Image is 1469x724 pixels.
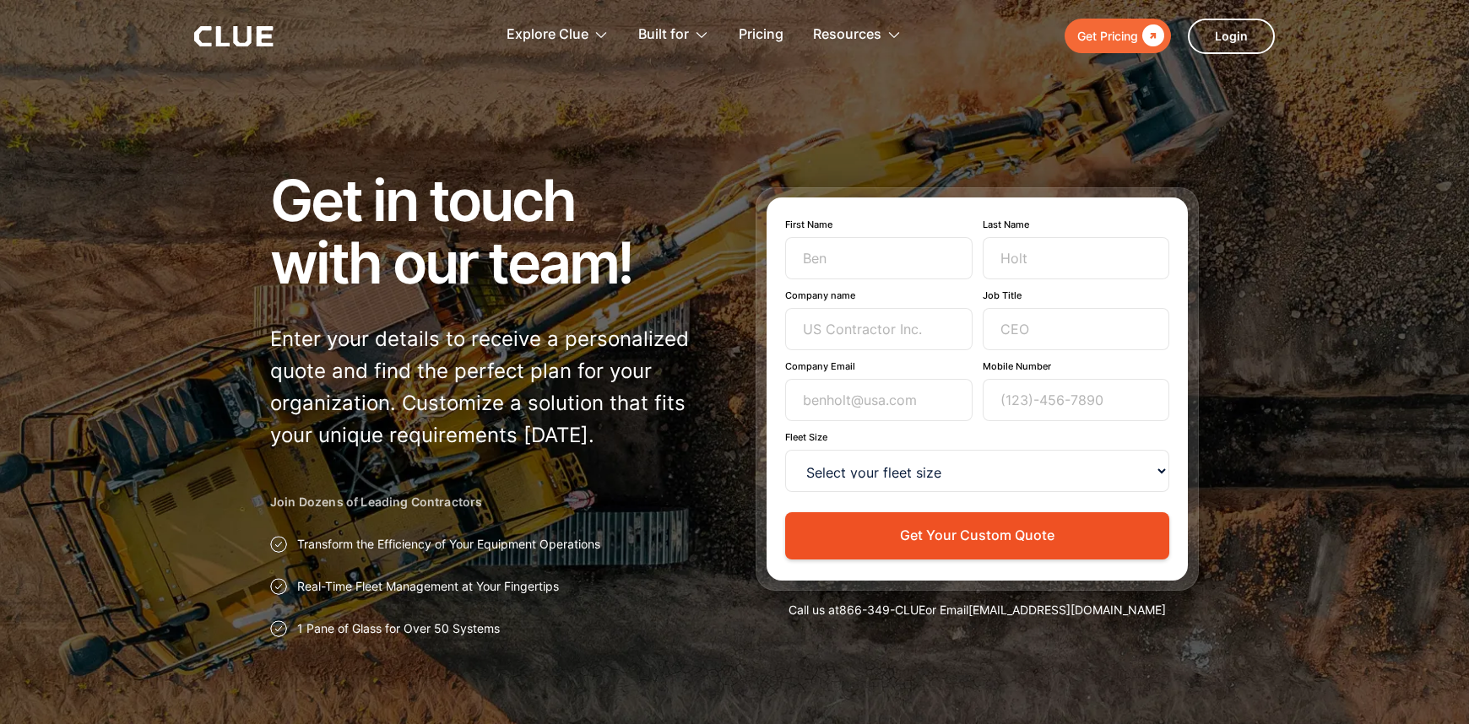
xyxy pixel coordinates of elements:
[270,620,287,637] img: Approval checkmark icon
[638,8,689,62] div: Built for
[785,512,1169,559] button: Get Your Custom Quote
[785,289,973,301] label: Company name
[785,219,973,230] label: First Name
[785,431,1169,443] label: Fleet Size
[1138,25,1164,46] div: 
[297,620,500,637] p: 1 Pane of Glass for Over 50 Systems
[1077,25,1138,46] div: Get Pricing
[638,8,709,62] div: Built for
[785,237,973,279] input: Ben
[756,602,1199,619] div: Call us at or Email
[813,8,902,62] div: Resources
[983,379,1170,421] input: (123)-456-7890
[983,219,1170,230] label: Last Name
[739,8,783,62] a: Pricing
[507,8,588,62] div: Explore Clue
[785,308,973,350] input: US Contractor Inc.
[983,237,1170,279] input: Holt
[1188,19,1275,54] a: Login
[270,169,713,294] h1: Get in touch with our team!
[270,536,287,553] img: Approval checkmark icon
[983,308,1170,350] input: CEO
[270,494,713,511] h2: Join Dozens of Leading Contractors
[785,379,973,421] input: benholt@usa.com
[839,602,925,617] a: 866-349-CLUE
[297,578,559,595] p: Real-Time Fleet Management at Your Fingertips
[983,360,1170,372] label: Mobile Number
[270,323,713,451] p: Enter your details to receive a personalized quote and find the perfect plan for your organizatio...
[270,578,287,595] img: Approval checkmark icon
[785,360,973,372] label: Company Email
[507,8,609,62] div: Explore Clue
[968,602,1166,617] a: [EMAIL_ADDRESS][DOMAIN_NAME]
[1065,19,1171,53] a: Get Pricing
[813,8,881,62] div: Resources
[983,289,1170,301] label: Job Title
[297,536,600,553] p: Transform the Efficiency of Your Equipment Operations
